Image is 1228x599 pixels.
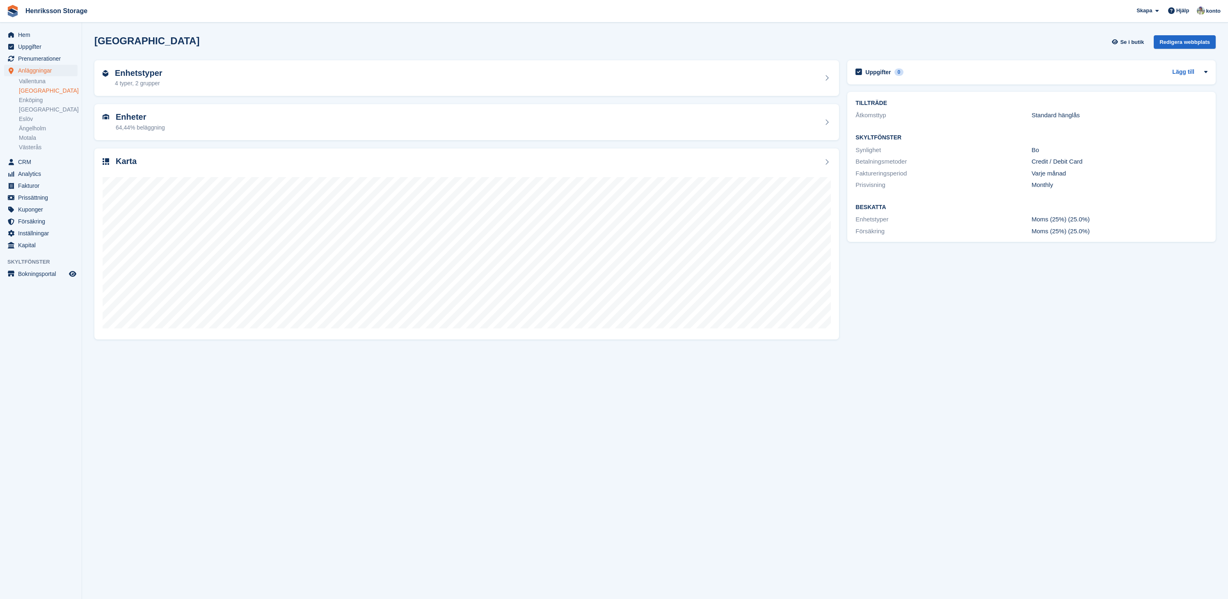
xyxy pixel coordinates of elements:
[18,239,67,251] span: Kapital
[103,70,108,77] img: unit-type-icn-2b2737a686de81e16bb02015468b77c625bbabd49415b5ef34ead5e3b44a266d.svg
[18,168,67,180] span: Analytics
[115,68,162,78] h2: Enhetstyper
[68,269,78,279] a: Förhandsgranska butik
[855,134,1207,141] h2: Skyltfönster
[855,169,1031,178] div: Faktureringsperiod
[115,79,162,88] div: 4 typer, 2 grupper
[1172,68,1194,77] a: Lägg till
[855,111,1031,120] div: Åtkomsttyp
[18,156,67,168] span: CRM
[855,215,1031,224] div: Enhetstyper
[18,228,67,239] span: Inställningar
[1111,35,1147,49] a: Se i butik
[1197,7,1205,15] img: Daniel Axberg
[7,5,19,17] img: stora-icon-8386f47178a22dfd0bd8f6a31ec36ba5ce8667c1dd55bd0f319d3a0aa187defe.svg
[4,180,78,191] a: menu
[1031,169,1207,178] div: Varje månad
[855,180,1031,190] div: Prisvisning
[94,104,839,140] a: Enheter 64,44% beläggning
[1031,227,1207,236] div: Moms (25%) (25.0%)
[855,157,1031,166] div: Betalningsmetoder
[865,68,891,76] h2: Uppgifter
[1206,7,1221,15] span: konto
[4,239,78,251] a: menu
[18,268,67,280] span: Bokningsportal
[4,228,78,239] a: menu
[116,112,165,122] h2: Enheter
[7,258,82,266] span: Skyltfönster
[4,41,78,52] a: menu
[116,157,137,166] h2: Karta
[19,106,78,114] a: [GEOGRAPHIC_DATA]
[18,29,67,41] span: Hem
[18,180,67,191] span: Fakturor
[855,227,1031,236] div: Försäkring
[18,204,67,215] span: Kuponger
[855,204,1207,211] h2: Beskatta
[1031,180,1207,190] div: Monthly
[103,158,109,165] img: map-icn-33ee37083ee616e46c38cad1a60f524a97daa1e2b2c8c0bc3eb3415660979fc1.svg
[1137,7,1152,15] span: Skapa
[1031,111,1207,120] div: Standard hänglås
[1031,215,1207,224] div: Moms (25%) (25.0%)
[4,156,78,168] a: menu
[4,168,78,180] a: menu
[116,123,165,132] div: 64,44% beläggning
[18,216,67,227] span: Försäkring
[4,29,78,41] a: menu
[103,114,109,120] img: unit-icn-7be61d7bf1b0ce9d3e12c5938cc71ed9869f7b940bace4675aadf7bd6d80202e.svg
[1176,7,1189,15] span: Hjälp
[4,216,78,227] a: menu
[94,35,199,46] h2: [GEOGRAPHIC_DATA]
[1031,146,1207,155] div: Bo
[1154,35,1216,52] a: Redigera webbplats
[4,192,78,203] a: menu
[855,146,1031,155] div: Synlighet
[894,68,904,76] div: 0
[4,53,78,64] a: menu
[94,60,839,96] a: Enhetstyper 4 typer, 2 grupper
[22,4,91,18] a: Henriksson Storage
[94,148,839,340] a: Karta
[19,77,78,85] a: Vallentuna
[4,268,78,280] a: meny
[4,204,78,215] a: menu
[18,192,67,203] span: Prissättning
[18,65,67,76] span: Anläggningar
[1120,38,1144,46] span: Se i butik
[19,87,78,95] a: [GEOGRAPHIC_DATA]
[1154,35,1216,49] div: Redigera webbplats
[18,41,67,52] span: Uppgifter
[4,65,78,76] a: menu
[19,115,78,123] a: Eslöv
[19,143,78,151] a: Västerås
[1031,157,1207,166] div: Credit / Debit Card
[855,100,1207,107] h2: TILLTRÄDE
[19,96,78,104] a: Enköping
[19,125,78,132] a: Ängelholm
[19,134,78,142] a: Motala
[18,53,67,64] span: Prenumerationer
